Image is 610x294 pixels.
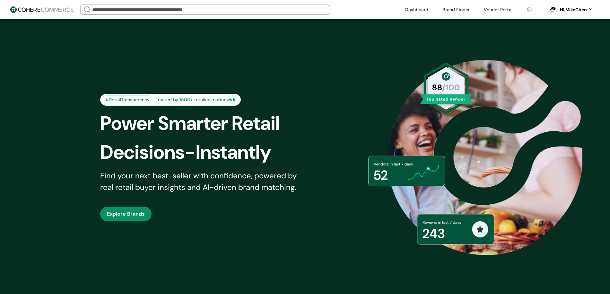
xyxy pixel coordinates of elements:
[548,5,557,14] svg: 0 percent
[100,207,152,221] button: Explore Brands
[100,109,316,138] div: Power Smarter Retail
[10,6,74,13] img: Cohere Logo
[560,6,587,13] div: Hi, MikeChen
[100,170,305,193] div: Find your next best-seller with confidence, powered by real retail buyer insights and AI-driven b...
[100,138,316,167] div: Decisions-Instantly
[560,6,593,13] button: Hi,MikeChen
[153,96,239,103] div: Trusted by 1500+ retailers nationwide
[102,95,153,104] div: #RetailTransparency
